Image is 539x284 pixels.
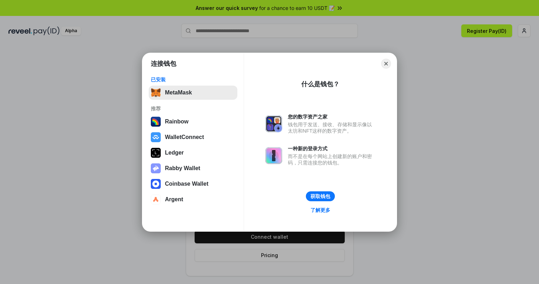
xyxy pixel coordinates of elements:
a: 了解更多 [306,205,334,215]
button: Coinbase Wallet [149,177,237,191]
img: svg+xml,%3Csvg%20xmlns%3D%22http%3A%2F%2Fwww.w3.org%2F2000%2Fsvg%22%20width%3D%2228%22%20height%3... [151,148,161,158]
img: svg+xml,%3Csvg%20fill%3D%22none%22%20height%3D%2233%22%20viewBox%3D%220%200%2035%2033%22%20width%... [151,88,161,98]
button: WalletConnect [149,130,237,144]
div: Ledger [165,150,184,156]
div: Rabby Wallet [165,165,200,172]
div: 钱包用于发送、接收、存储和显示像以太坊和NFT这样的数字资产。 [288,121,375,134]
button: Rainbow [149,115,237,129]
button: MetaMask [149,86,237,100]
h1: 连接钱包 [151,59,176,68]
button: Rabby Wallet [149,161,237,175]
button: Argent [149,192,237,207]
div: 一种新的登录方式 [288,145,375,152]
button: Close [381,59,391,69]
div: 已安装 [151,76,235,83]
img: svg+xml,%3Csvg%20width%3D%2228%22%20height%3D%2228%22%20viewBox%3D%220%200%2028%2028%22%20fill%3D... [151,179,161,189]
div: Argent [165,196,183,203]
img: svg+xml,%3Csvg%20width%3D%2228%22%20height%3D%2228%22%20viewBox%3D%220%200%2028%2028%22%20fill%3D... [151,195,161,204]
img: svg+xml,%3Csvg%20width%3D%22120%22%20height%3D%22120%22%20viewBox%3D%220%200%20120%20120%22%20fil... [151,117,161,127]
div: 而不是在每个网站上创建新的账户和密码，只需连接您的钱包。 [288,153,375,166]
div: WalletConnect [165,134,204,140]
button: 获取钱包 [306,191,335,201]
div: Rainbow [165,118,189,125]
div: Coinbase Wallet [165,181,208,187]
img: svg+xml,%3Csvg%20xmlns%3D%22http%3A%2F%2Fwww.w3.org%2F2000%2Fsvg%22%20fill%3D%22none%22%20viewBox... [265,147,282,164]
img: svg+xml,%3Csvg%20width%3D%2228%22%20height%3D%2228%22%20viewBox%3D%220%200%2028%2028%22%20fill%3D... [151,132,161,142]
div: MetaMask [165,89,192,96]
div: 了解更多 [310,207,330,213]
img: svg+xml,%3Csvg%20xmlns%3D%22http%3A%2F%2Fwww.w3.org%2F2000%2Fsvg%22%20fill%3D%22none%22%20viewBox... [265,115,282,132]
div: 什么是钱包？ [301,80,339,88]
img: svg+xml,%3Csvg%20xmlns%3D%22http%3A%2F%2Fwww.w3.org%2F2000%2Fsvg%22%20fill%3D%22none%22%20viewBox... [151,163,161,173]
button: Ledger [149,146,237,160]
div: 您的数字资产之家 [288,114,375,120]
div: 推荐 [151,105,235,112]
div: 获取钱包 [310,193,330,199]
